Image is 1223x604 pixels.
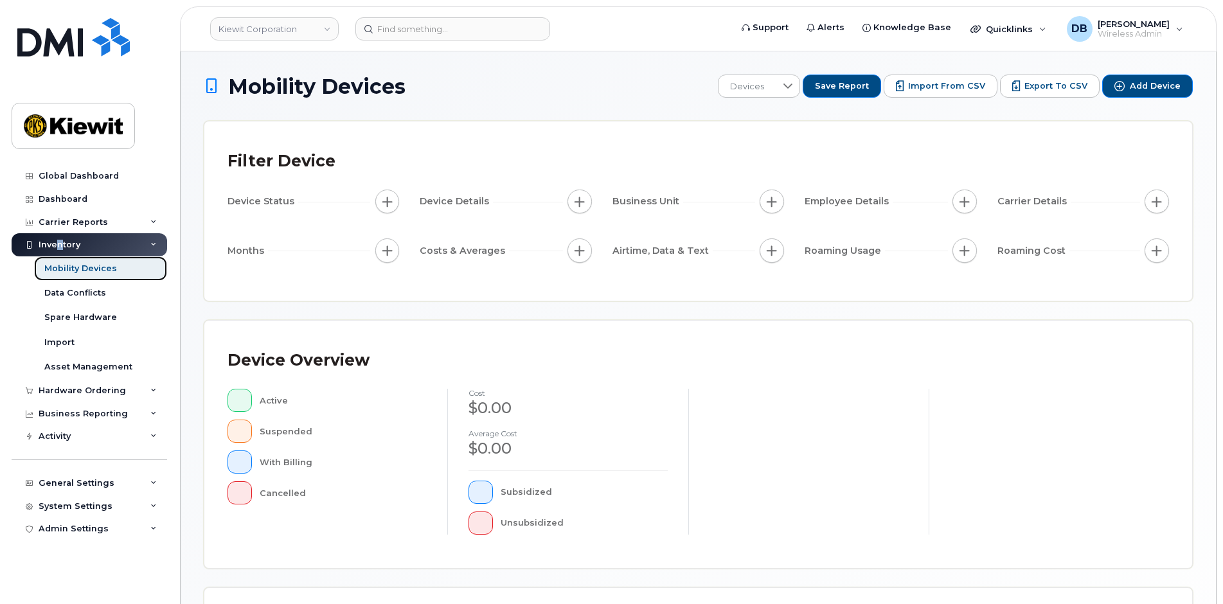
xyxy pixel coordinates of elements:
button: Import from CSV [884,75,997,98]
span: Import from CSV [908,80,985,92]
span: Business Unit [612,195,683,208]
div: Unsubsidized [501,511,668,535]
button: Add Device [1102,75,1193,98]
span: Airtime, Data & Text [612,244,713,258]
div: Device Overview [228,344,370,377]
span: Roaming Cost [997,244,1069,258]
span: Devices [719,75,776,98]
span: Device Details [420,195,493,208]
span: Carrier Details [997,195,1071,208]
div: Filter Device [228,145,335,178]
span: Export to CSV [1024,80,1087,92]
h4: cost [469,389,667,397]
div: Suspended [260,420,427,443]
span: Roaming Usage [805,244,885,258]
button: Save Report [803,75,881,98]
span: Costs & Averages [420,244,509,258]
span: Mobility Devices [228,75,406,98]
button: Export to CSV [1000,75,1100,98]
div: $0.00 [469,438,667,459]
span: Save Report [815,80,869,92]
h4: Average cost [469,429,667,438]
span: Months [228,244,268,258]
span: Add Device [1130,80,1181,92]
span: Employee Details [805,195,893,208]
div: With Billing [260,450,427,474]
div: Cancelled [260,481,427,504]
span: Device Status [228,195,298,208]
div: Active [260,389,427,412]
div: Subsidized [501,481,668,504]
iframe: Messenger Launcher [1167,548,1213,594]
div: $0.00 [469,397,667,419]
